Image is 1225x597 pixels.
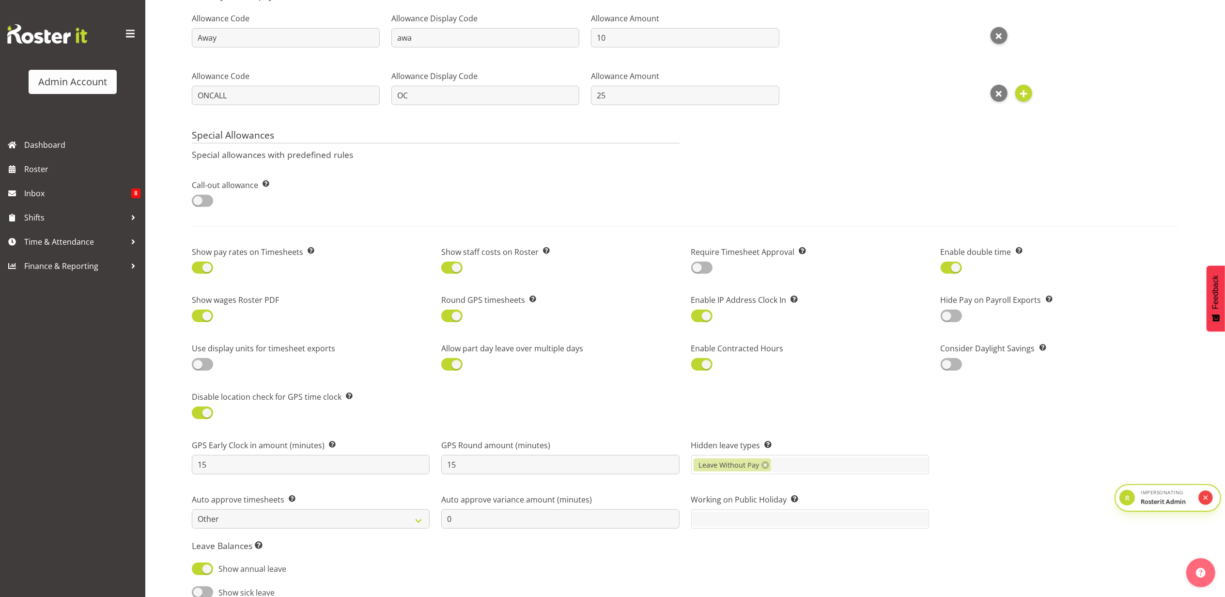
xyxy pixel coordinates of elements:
[192,391,430,403] label: Disable location check for GPS time clock
[1207,266,1225,331] button: Feedback - Show survey
[192,179,380,191] label: Call-out allowance
[691,343,929,354] label: Enable Contracted Hours
[691,294,929,306] label: Enable IP Address Clock In
[699,460,760,471] span: Leave Without Pay
[441,509,679,529] input: E.g. 15
[213,563,286,575] span: Show annual leave
[391,13,579,24] label: Allowance Display Code
[24,259,126,273] span: Finance & Reporting
[192,455,430,474] input: E.g. 15
[24,162,140,176] span: Roster
[192,246,430,258] label: Show pay rates on Timesheets
[192,494,430,505] label: Auto approve timesheets
[24,186,131,201] span: Inbox
[441,343,679,354] label: Allow part day leave over multiple days
[441,494,679,505] label: Auto approve variance amount (minutes)
[131,189,140,198] span: 8
[591,13,779,24] label: Allowance Amount
[192,130,680,143] h4: Special Allowances
[691,494,929,505] label: Working on Public Holiday
[1199,491,1213,505] button: Stop impersonation
[192,13,380,24] label: Allowance Code
[441,294,679,306] label: Round GPS timesheets
[24,138,140,152] span: Dashboard
[192,343,430,354] label: Use display units for timesheet exports
[1211,275,1220,309] span: Feedback
[691,440,929,451] label: Hidden leave types
[192,540,680,551] h6: Leave Balances
[38,75,107,89] div: Admin Account
[1196,568,1206,578] img: help-xxl-2.png
[441,455,679,474] input: E.g. 15
[24,235,126,249] span: Time & Attendance
[441,440,679,451] label: GPS Round amount (minutes)
[591,86,779,105] input: E.g. 25
[591,28,779,47] input: E.g. 25
[192,70,380,82] label: Allowance Code
[591,70,779,82] label: Allowance Amount
[192,28,380,47] input: E.g. ONCALL
[941,294,1178,306] label: Hide Pay on Payroll Exports
[691,246,929,258] label: Require Timesheet Approval
[7,24,87,44] img: Rosterit website logo
[24,210,126,225] span: Shifts
[192,149,680,160] p: Special allowances with predefined rules
[391,86,579,105] input: E.g. OC
[192,440,430,451] label: GPS Early Clock in amount (minutes)
[192,86,380,105] input: E.g. ONCALL
[391,70,579,82] label: Allowance Display Code
[941,246,1178,258] label: Enable double time
[192,294,430,306] label: Show wages Roster PDF
[391,28,579,47] input: E.g. OC
[941,343,1178,354] label: Consider Daylight Savings
[441,246,679,258] label: Show staff costs on Roster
